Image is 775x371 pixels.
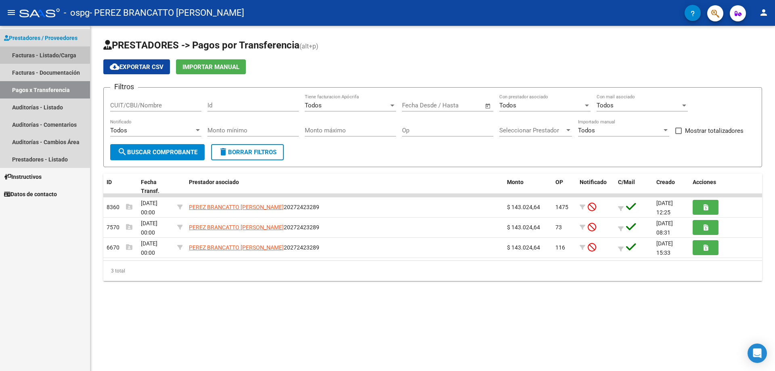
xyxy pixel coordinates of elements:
span: 20272423289 [189,224,319,231]
span: Acciones [693,179,716,185]
span: [DATE] 00:00 [141,220,157,236]
span: $ 143.024,64 [507,224,540,231]
span: Prestadores / Proveedores [4,34,77,42]
div: 3 total [103,261,762,281]
datatable-header-cell: ID [103,174,138,200]
span: PEREZ BRANCATTO [PERSON_NAME] [189,224,284,231]
span: Datos de contacto [4,190,57,199]
span: Monto [507,179,524,185]
span: Instructivos [4,172,42,181]
span: ID [107,179,112,185]
mat-icon: person [759,8,769,17]
span: Borrar Filtros [218,149,276,156]
span: 116 [555,244,565,251]
span: 7570 [107,224,132,231]
mat-icon: cloud_download [110,62,119,71]
input: End date [436,102,475,109]
span: C/Mail [618,179,635,185]
span: [DATE] 12:25 [656,200,673,216]
span: (alt+p) [300,42,318,50]
span: - ospg [64,4,90,22]
datatable-header-cell: Fecha Transf. [138,174,174,200]
span: PEREZ BRANCATTO [PERSON_NAME] [189,204,284,210]
button: Open calendar [484,101,493,111]
span: 20272423289 [189,204,319,210]
input: Start date [402,102,428,109]
span: [DATE] 00:00 [141,240,157,256]
span: Importar Manual [182,63,239,71]
span: 73 [555,224,562,231]
datatable-header-cell: Acciones [689,174,762,200]
datatable-header-cell: Prestador asociado [186,174,504,200]
span: PEREZ BRANCATTO [PERSON_NAME] [189,244,284,251]
span: 8360 [107,204,132,210]
mat-icon: search [117,147,127,157]
div: Open Intercom Messenger [748,344,767,363]
span: Notificado [580,179,607,185]
button: Importar Manual [176,59,246,74]
span: Todos [578,127,595,134]
span: Creado [656,179,675,185]
span: $ 143.024,64 [507,204,540,210]
span: 20272423289 [189,244,319,251]
span: Mostrar totalizadores [685,126,744,136]
span: 1475 [555,204,568,210]
span: PRESTADORES -> Pagos por Transferencia [103,40,300,51]
span: [DATE] 00:00 [141,200,157,216]
span: OP [555,179,563,185]
button: Borrar Filtros [211,144,284,160]
datatable-header-cell: C/Mail [615,174,653,200]
span: Todos [110,127,127,134]
span: [DATE] 15:33 [656,240,673,256]
datatable-header-cell: Notificado [576,174,615,200]
span: Fecha Transf. [141,179,159,195]
span: $ 143.024,64 [507,244,540,251]
datatable-header-cell: OP [552,174,576,200]
button: Exportar CSV [103,59,170,74]
span: Todos [597,102,614,109]
h3: Filtros [110,81,138,92]
datatable-header-cell: Creado [653,174,689,200]
span: Todos [305,102,322,109]
span: [DATE] 08:31 [656,220,673,236]
span: 6670 [107,244,132,251]
span: Todos [499,102,516,109]
span: Prestador asociado [189,179,239,185]
span: Exportar CSV [110,63,163,71]
mat-icon: menu [6,8,16,17]
mat-icon: delete [218,147,228,157]
button: Buscar Comprobante [110,144,205,160]
datatable-header-cell: Monto [504,174,552,200]
span: - PEREZ BRANCATTO [PERSON_NAME] [90,4,244,22]
span: Buscar Comprobante [117,149,197,156]
span: Seleccionar Prestador [499,127,565,134]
